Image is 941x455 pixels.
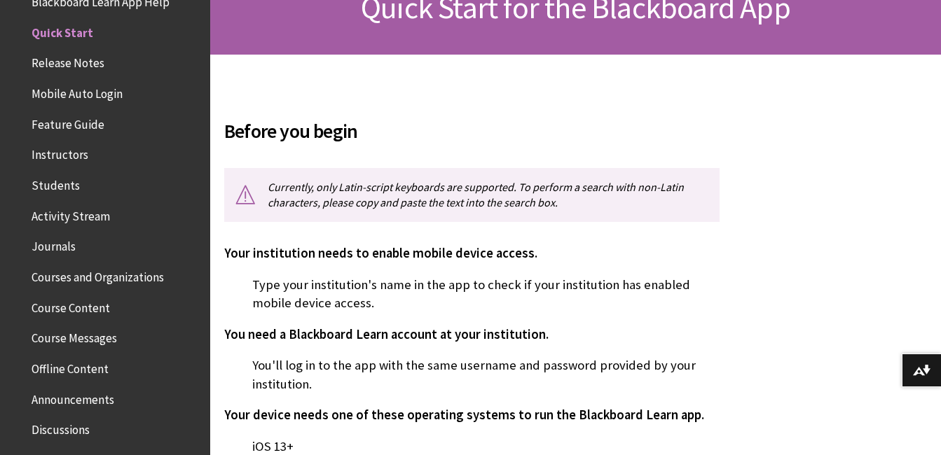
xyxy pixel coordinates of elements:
span: Course Messages [32,327,117,346]
p: Type your institution's name in the app to check if your institution has enabled mobile device ac... [224,276,720,312]
span: Instructors [32,143,88,162]
span: You need a Blackboard Learn account at your institution. [224,326,549,342]
span: Your device needs one of these operating systems to run the Blackboard Learn app. [224,407,704,423]
span: Announcements [32,388,114,407]
span: Students [32,174,80,192]
p: Currently, only Latin-script keyboards are supported. To perform a search with non-Latin characte... [224,168,720,222]
span: Your institution needs to enable mobile device access. [224,245,537,261]
p: You'll log in to the app with the same username and password provided by your institution. [224,356,720,393]
span: Before you begin [224,116,720,146]
span: Release Notes [32,52,104,71]
span: Offline Content [32,357,109,376]
span: Feature Guide [32,113,104,132]
span: Discussions [32,418,90,437]
span: Activity Stream [32,204,110,223]
span: Courses and Organizations [32,265,164,284]
span: Quick Start [32,21,93,40]
span: Course Content [32,296,110,315]
span: Journals [32,235,76,254]
span: Mobile Auto Login [32,82,123,101]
